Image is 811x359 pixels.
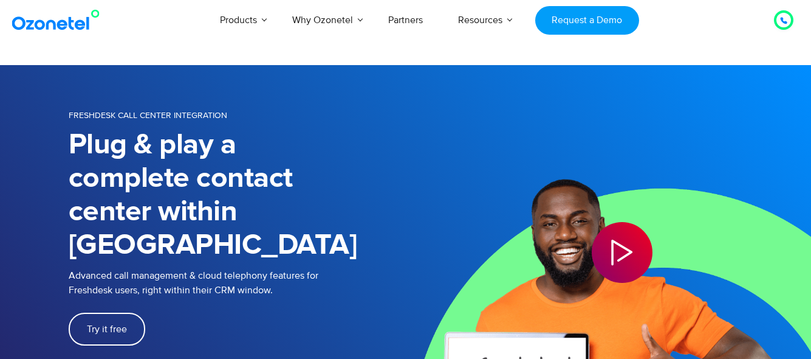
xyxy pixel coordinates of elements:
a: Request a Demo [535,6,639,35]
span: FRESHDESK CALL CENTER INTEGRATION [69,110,227,120]
h1: Plug & play a complete contact center within [GEOGRAPHIC_DATA] [69,128,406,262]
a: Try it free [69,313,145,346]
p: Advanced call management & cloud telephony features for Freshdesk users, right within their CRM w... [69,268,406,298]
div: Play Video [592,222,652,283]
span: Try it free [87,324,127,334]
